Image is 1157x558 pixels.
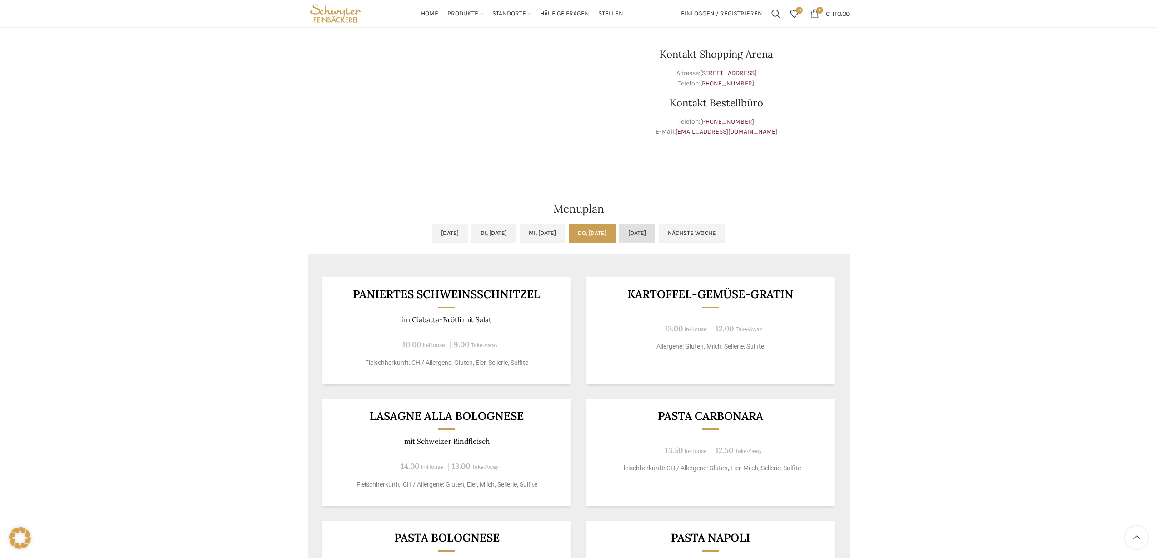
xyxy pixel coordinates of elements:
[333,289,560,300] h3: Paniertes Schweinsschnitzel
[716,324,734,334] span: 12.00
[700,118,754,125] a: [PHONE_NUMBER]
[333,480,560,489] p: Fleischherkunft: CH / Allergene: Gluten, Eier, Milch, Sellerie, Sulfite
[421,10,438,18] span: Home
[308,9,364,17] a: Site logo
[421,464,443,470] span: In-House
[826,10,850,17] bdi: 0.00
[826,10,837,17] span: CHF
[597,342,824,351] p: Allergene: Gluten, Milch, Sellerie, Sulfite
[447,10,478,18] span: Produkte
[583,117,850,137] p: Telefon: E-Mail:
[700,69,756,77] a: [STREET_ADDRESS]
[402,339,421,349] span: 10.00
[333,532,560,543] h3: Pasta Bolognese
[597,289,824,300] h3: Kartoffel-Gemüse-Gratin
[447,5,483,23] a: Produkte
[308,26,574,163] iframe: schwyter zürcherstrasse shopping arena
[368,5,676,23] div: Main navigation
[432,224,468,243] a: [DATE]
[681,10,762,17] span: Einloggen / Registrieren
[454,339,469,349] span: 9.00
[540,10,589,18] span: Häufige Fragen
[736,326,762,333] span: Take-Away
[598,10,623,18] span: Stellen
[700,80,754,87] a: [PHONE_NUMBER]
[816,7,823,14] span: 0
[785,5,803,23] a: 0
[806,5,854,23] a: 0 CHF0.00
[659,224,725,243] a: Nächste Woche
[423,342,445,349] span: In-House
[520,224,565,243] a: Mi, [DATE]
[619,224,655,243] a: [DATE]
[333,437,560,446] p: mit Schweizer Rindfleisch
[685,326,707,333] span: In-House
[492,5,531,23] a: Standorte
[685,448,707,454] span: In-House
[676,128,777,135] a: [EMAIL_ADDRESS][DOMAIN_NAME]
[583,68,850,89] p: Adresse: Telefon:
[597,463,824,473] p: Fleischherkunft: CH / Allergene: Gluten, Eier, Milch, Sellerie, Sulfite
[767,5,785,23] a: Suchen
[333,315,560,324] p: im Ciabatta-Brötli mit Salat
[676,5,767,23] a: Einloggen / Registrieren
[716,445,733,455] span: 12.50
[540,5,589,23] a: Häufige Fragen
[597,532,824,543] h3: Pasta Napoli
[472,464,499,470] span: Take-Away
[583,98,850,108] h3: Kontakt Bestellbüro
[421,5,438,23] a: Home
[471,224,516,243] a: Di, [DATE]
[492,10,526,18] span: Standorte
[597,410,824,422] h3: Pasta Carbonara
[401,461,419,471] span: 14.00
[665,445,683,455] span: 13.50
[1125,526,1148,549] a: Scroll to top button
[333,410,560,422] h3: Lasagne alla Bolognese
[796,7,803,14] span: 0
[333,358,560,368] p: Fleischherkunft: CH / Allergene: Gluten, Eier, Sellerie, Sulfite
[598,5,623,23] a: Stellen
[308,204,850,214] h2: Menuplan
[735,448,762,454] span: Take-Away
[471,342,498,349] span: Take-Away
[665,324,683,334] span: 13.00
[452,461,470,471] span: 13.00
[785,5,803,23] div: Meine Wunschliste
[583,49,850,59] h3: Kontakt Shopping Arena
[569,224,616,243] a: Do, [DATE]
